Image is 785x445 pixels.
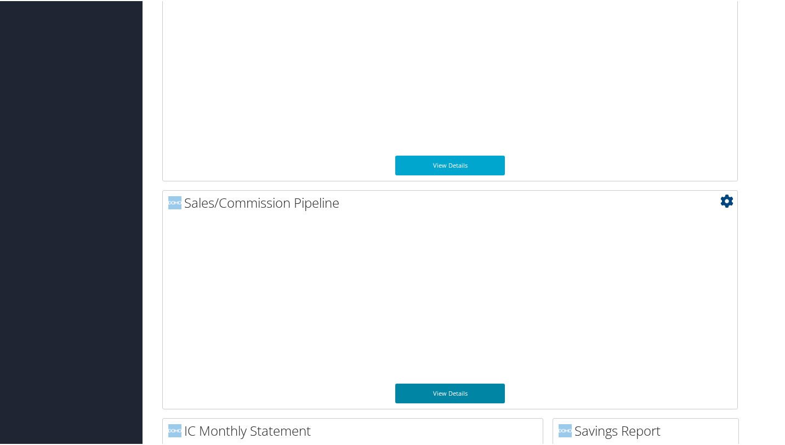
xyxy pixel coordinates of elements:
img: domo-logo.png [168,423,181,436]
a: View Details [395,383,505,402]
img: domo-logo.png [559,423,572,436]
h2: IC Monthly Statement [168,420,543,439]
a: View Details [395,155,505,174]
h2: Sales/Commission Pipeline [168,192,737,211]
img: domo-logo.png [168,195,181,208]
h2: Savings Report [559,420,738,439]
